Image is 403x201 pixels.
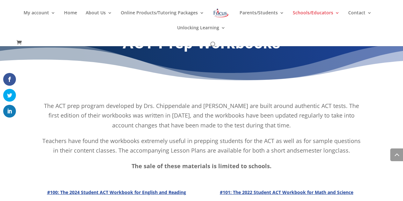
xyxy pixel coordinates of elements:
[121,11,204,25] a: Online Products/Tutoring Packages
[40,136,363,161] p: Teachers have found the workbooks extremely useful in prepping students for the ACT as well as fo...
[132,162,271,170] strong: The sale of these materials is limited to schools.
[64,11,77,25] a: Home
[240,11,284,25] a: Parents/Students
[40,101,363,136] p: The ACT prep program developed by Drs. Chippendale and [PERSON_NAME] are built around authentic A...
[297,147,335,154] g: semester long
[47,189,186,195] strong: #100: The 2024 Student ACT Workbook for English and Reading
[86,11,112,25] a: About Us
[24,11,55,25] a: My account
[293,11,340,25] a: Schools/Educators
[220,189,353,195] strong: #101: The 2022 Student ACT Workbook for Math and Science
[348,11,372,25] a: Contact
[213,7,229,19] img: Focus on Learning
[177,25,226,40] a: Unlocking Learning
